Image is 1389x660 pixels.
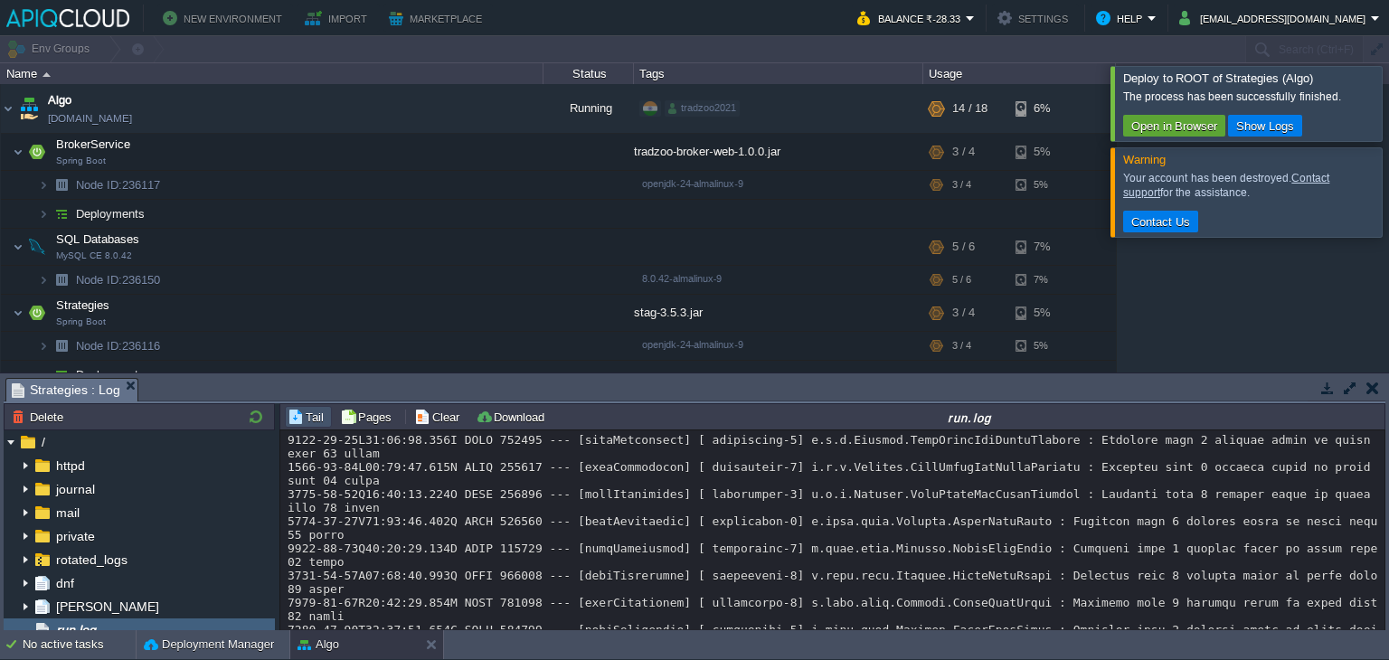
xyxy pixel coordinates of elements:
[414,409,465,425] button: Clear
[1016,332,1074,360] div: 5%
[24,229,50,265] img: AMDAwAAAACH5BAEAAAAALAAAAAABAAEAAAICRAEAOw==
[54,137,133,151] a: BrokerServiceSpring Boot
[1123,153,1166,166] span: Warning
[54,297,112,313] span: Strategies
[163,7,288,29] button: New Environment
[476,409,550,425] button: Download
[634,134,923,170] div: tradzoo-broker-web-1.0.0.jar
[1016,295,1074,331] div: 5%
[305,7,373,29] button: Import
[48,91,71,109] a: Algo
[1126,118,1223,134] button: Open in Browser
[74,367,147,382] span: Deployments
[1123,71,1313,85] span: Deploy to ROOT of Strategies (Algo)
[665,100,740,117] div: tradzoo2021
[557,410,1383,425] div: run.log
[997,7,1073,29] button: Settings
[634,295,923,331] div: stag-3.5.3.jar
[1016,84,1074,133] div: 6%
[340,409,397,425] button: Pages
[74,272,163,288] a: Node ID:236150
[74,177,163,193] span: 236117
[952,295,975,331] div: 3 / 4
[24,134,50,170] img: AMDAwAAAACH5BAEAAAAALAAAAAABAAEAAAICRAEAOw==
[52,481,98,497] a: journal
[144,636,274,654] button: Deployment Manager
[49,171,74,199] img: AMDAwAAAACH5BAEAAAAALAAAAAABAAEAAAICRAEAOw==
[54,232,142,246] a: SQL DatabasesMySQL CE 8.0.42
[74,338,163,354] span: 236116
[23,630,136,659] div: No active tasks
[298,636,339,654] button: Algo
[52,528,98,544] a: private
[952,332,971,360] div: 3 / 4
[642,339,743,350] span: openjdk-24-almalinux-9
[38,361,49,389] img: AMDAwAAAACH5BAEAAAAALAAAAAABAAEAAAICRAEAOw==
[54,298,112,312] a: StrategiesSpring Boot
[49,361,74,389] img: AMDAwAAAACH5BAEAAAAALAAAAAABAAEAAAICRAEAOw==
[76,273,122,287] span: Node ID:
[38,266,49,294] img: AMDAwAAAACH5BAEAAAAALAAAAAABAAEAAAICRAEAOw==
[6,9,129,27] img: APIQCloud
[52,599,162,615] a: [PERSON_NAME]
[1016,229,1074,265] div: 7%
[52,504,82,521] a: mail
[38,200,49,228] img: AMDAwAAAACH5BAEAAAAALAAAAAABAAEAAAICRAEAOw==
[74,206,147,222] a: Deployments
[642,273,722,284] span: 8.0.42-almalinux-9
[2,63,543,84] div: Name
[544,63,633,84] div: Status
[38,171,49,199] img: AMDAwAAAACH5BAEAAAAALAAAAAABAAEAAAICRAEAOw==
[76,339,122,353] span: Node ID:
[76,178,122,192] span: Node ID:
[13,134,24,170] img: AMDAwAAAACH5BAEAAAAALAAAAAABAAEAAAICRAEAOw==
[952,266,971,294] div: 5 / 6
[56,156,106,166] span: Spring Boot
[952,229,975,265] div: 5 / 6
[1016,266,1074,294] div: 7%
[635,63,922,84] div: Tags
[1,84,15,133] img: AMDAwAAAACH5BAEAAAAALAAAAAABAAEAAAICRAEAOw==
[48,109,132,127] a: [DOMAIN_NAME]
[74,338,163,354] a: Node ID:236116
[543,84,634,133] div: Running
[52,575,77,591] a: dnf
[54,231,142,247] span: SQL Databases
[49,332,74,360] img: AMDAwAAAACH5BAEAAAAALAAAAAABAAEAAAICRAEAOw==
[13,295,24,331] img: AMDAwAAAACH5BAEAAAAALAAAAAABAAEAAAICRAEAOw==
[1016,171,1074,199] div: 5%
[1096,7,1148,29] button: Help
[52,552,130,568] a: rotated_logs
[1016,134,1074,170] div: 5%
[52,457,88,474] a: httpd
[389,7,487,29] button: Marketplace
[38,332,49,360] img: AMDAwAAAACH5BAEAAAAALAAAAAABAAEAAAICRAEAOw==
[952,171,971,199] div: 3 / 4
[857,7,966,29] button: Balance ₹-28.33
[74,272,163,288] span: 236150
[43,72,51,77] img: AMDAwAAAACH5BAEAAAAALAAAAAABAAEAAAICRAEAOw==
[74,177,163,193] a: Node ID:236117
[56,250,132,261] span: MySQL CE 8.0.42
[1123,90,1377,104] div: The process has been successfully finished.
[13,229,24,265] img: AMDAwAAAACH5BAEAAAAALAAAAAABAAEAAAICRAEAOw==
[38,434,48,450] a: /
[952,84,987,133] div: 14 / 18
[12,409,69,425] button: Delete
[952,134,975,170] div: 3 / 4
[924,63,1115,84] div: Usage
[1123,171,1377,200] div: Your account has been destroyed. for the assistance.
[56,316,106,327] span: Spring Boot
[16,84,42,133] img: AMDAwAAAACH5BAEAAAAALAAAAAABAAEAAAICRAEAOw==
[52,622,99,638] a: run.log
[24,295,50,331] img: AMDAwAAAACH5BAEAAAAALAAAAAABAAEAAAICRAEAOw==
[1231,118,1299,134] button: Show Logs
